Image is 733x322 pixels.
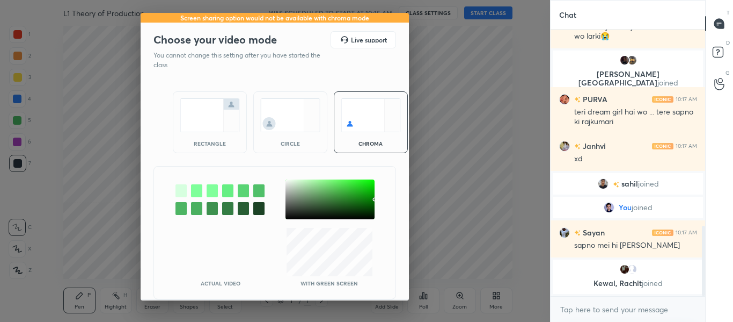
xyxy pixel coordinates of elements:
span: joined [637,180,658,188]
img: 45be8b244e1147cdb657e22ce205a112.jpg [597,178,608,189]
div: 10:17 AM [676,143,697,149]
div: circle [269,141,312,146]
p: Kewal, Rachit [560,279,697,288]
img: iconic-light.a09c19a4.png [652,230,673,236]
img: 260e9a177332476c984ef5f3ecbbec08.jpg [626,264,637,275]
p: Actual Video [201,281,240,286]
span: sahil [621,180,637,188]
div: teri dream girl hai wo ... tere sapno ki rajkumari [574,107,697,127]
img: 943dad87eabb45438cd5204a8cec5925.jpg [559,227,570,238]
p: D [726,39,730,47]
span: joined [642,278,663,288]
img: 2d9fefef08a24784ad6a1e053b2582c9.jpg [626,55,637,66]
div: rectangle [188,141,231,146]
img: normalScreenIcon.ae25ed63.svg [180,98,240,132]
h6: PURVA [581,94,607,105]
img: no-rating-badge.077c3623.svg [574,144,581,149]
div: 10:17 AM [676,96,697,103]
img: 6aab1b7ddd5a4731b41ceb330ad1c8b7.jpg [619,264,629,275]
div: xd [574,154,697,164]
p: T [727,9,730,17]
h5: Live support [351,37,387,43]
img: iconic-light.a09c19a4.png [652,143,673,149]
img: no-rating-badge.077c3623.svg [574,230,581,236]
span: You [619,203,632,212]
img: circleScreenIcon.acc0effb.svg [260,98,320,132]
span: joined [632,203,653,212]
span: joined [657,77,678,88]
p: Chat [551,1,585,29]
h6: Sayan [581,227,605,238]
img: ead445058683462c90c7d2d7317c1dd7.jpg [559,141,570,152]
img: 49404e89d0184fcc9ee5cd1c22fbe91c.jpg [619,55,629,66]
h6: Janhvi [581,140,606,152]
h2: Choose your video mode [153,33,277,47]
img: chromaScreenIcon.c19ab0a0.svg [341,98,401,132]
img: 93674a53cbd54b25ad4945d795c22713.jpg [559,94,570,105]
p: You cannot change this setting after you have started the class [153,51,327,70]
img: no-rating-badge.077c3623.svg [612,182,619,188]
div: chroma [349,141,392,146]
div: Screen sharing option would not be available with chroma mode [141,13,409,23]
div: grid [551,30,706,296]
p: With green screen [300,281,358,286]
img: iconic-light.a09c19a4.png [652,96,673,103]
div: Ab to mujhe bhi janna hai kon hai wo larki😭 [574,22,697,42]
img: 5f78e08646bc44f99abb663be3a7d85a.jpg [604,202,614,213]
div: sapno mei hi [PERSON_NAME] [574,240,697,251]
img: no-rating-badge.077c3623.svg [574,97,581,103]
p: [PERSON_NAME][GEOGRAPHIC_DATA] [560,70,697,87]
p: G [725,69,730,77]
div: 10:17 AM [676,230,697,236]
